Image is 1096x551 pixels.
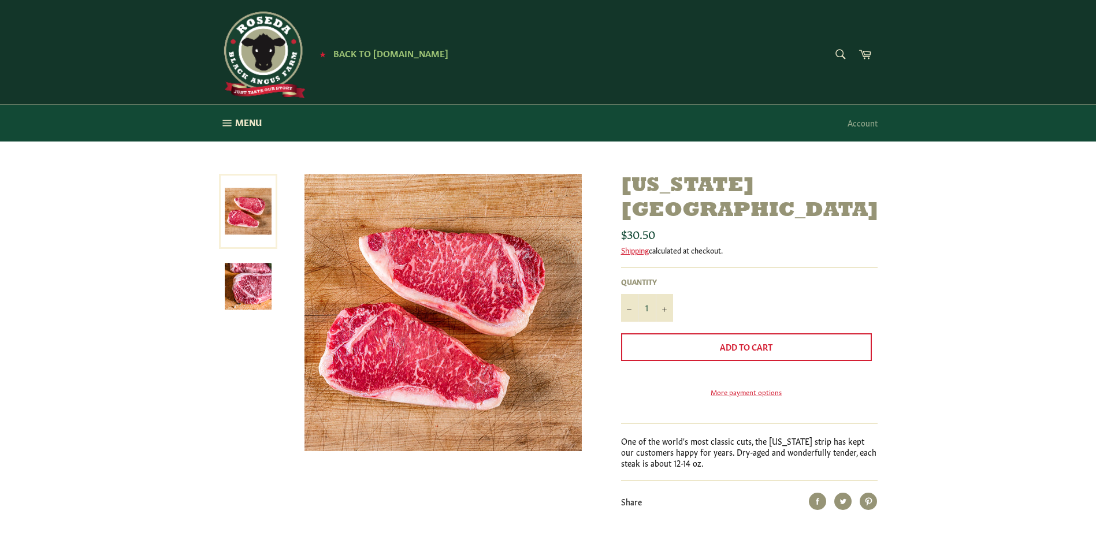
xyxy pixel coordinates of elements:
a: More payment options [621,387,872,397]
span: ★ [319,49,326,58]
img: New York Strip [304,174,582,451]
h1: [US_STATE][GEOGRAPHIC_DATA] [621,174,878,224]
img: New York Strip [225,263,272,310]
p: One of the world's most classic cuts, the [US_STATE] strip has kept our customers happy for years... [621,435,878,469]
a: ★ Back to [DOMAIN_NAME] [314,49,448,58]
span: Back to [DOMAIN_NAME] [333,47,448,59]
span: Add to Cart [720,341,772,352]
label: Quantity [621,277,673,286]
a: Shipping [621,244,649,255]
span: Menu [235,116,262,128]
div: calculated at checkout. [621,245,878,255]
button: Add to Cart [621,333,872,361]
button: Increase item quantity by one [656,294,673,322]
span: $30.50 [621,225,655,241]
img: Roseda Beef [219,12,306,98]
a: Account [842,106,883,140]
button: Reduce item quantity by one [621,294,638,322]
span: Share [621,496,642,507]
button: Menu [207,105,273,142]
